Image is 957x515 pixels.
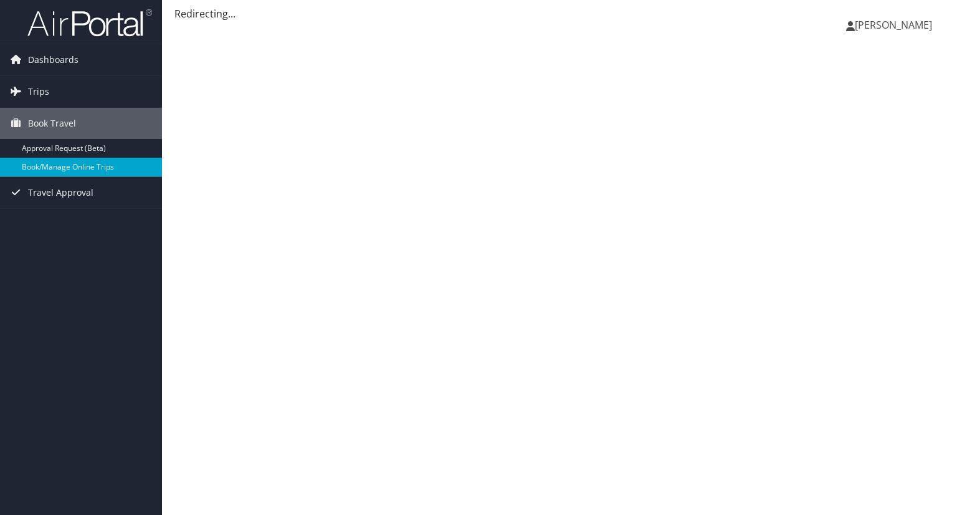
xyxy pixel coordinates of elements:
[28,108,76,139] span: Book Travel
[28,76,49,107] span: Trips
[27,8,152,37] img: airportal-logo.png
[855,18,932,32] span: [PERSON_NAME]
[846,6,945,44] a: [PERSON_NAME]
[28,44,79,75] span: Dashboards
[174,6,945,21] div: Redirecting...
[28,177,93,208] span: Travel Approval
